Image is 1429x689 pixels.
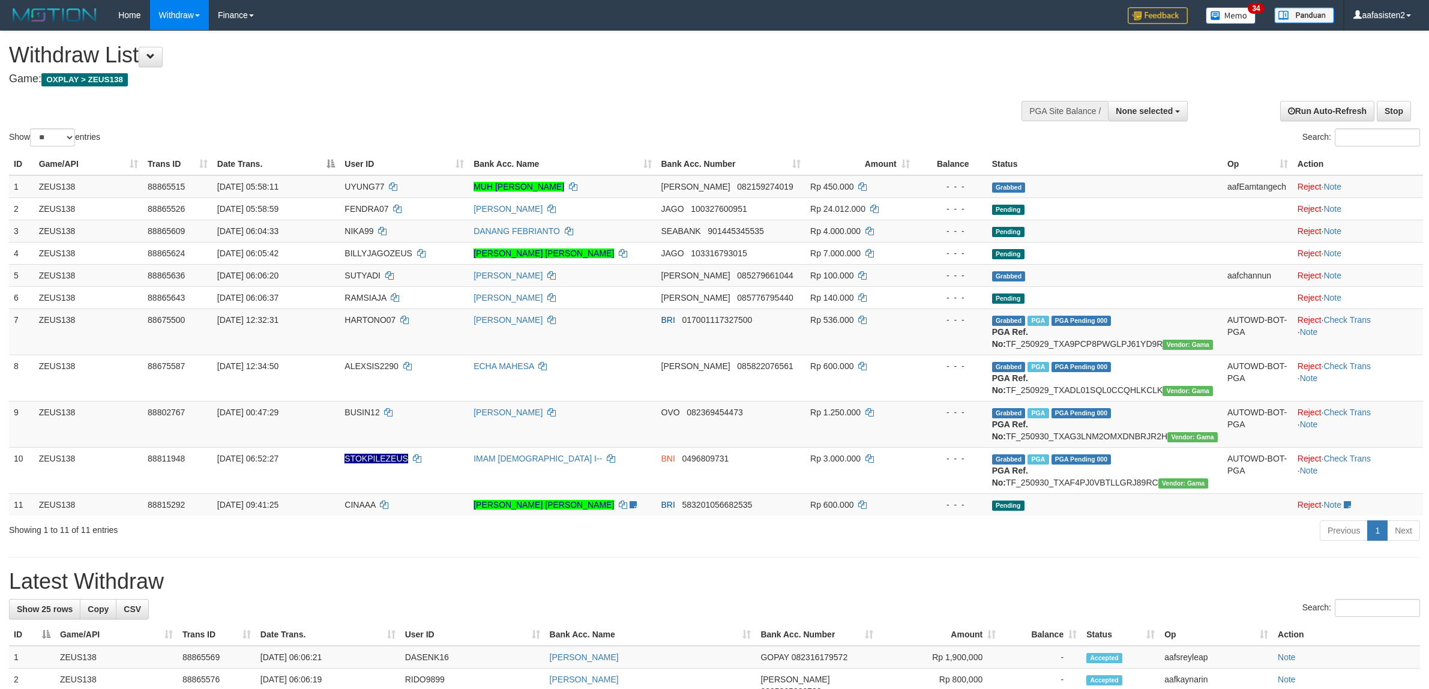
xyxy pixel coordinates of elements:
td: ZEUS138 [34,264,143,286]
td: · · [1293,355,1423,401]
b: PGA Ref. No: [992,420,1028,441]
span: OVO [661,408,680,417]
a: Note [1323,248,1341,258]
span: [PERSON_NAME] [661,293,730,302]
a: CSV [116,599,149,619]
th: ID [9,153,34,175]
td: aafEamtangech [1223,175,1293,198]
a: [PERSON_NAME] [PERSON_NAME] [474,248,614,258]
a: Note [1323,204,1341,214]
span: 88865643 [148,293,185,302]
span: Copy 082159274019 to clipboard [737,182,793,191]
span: 88811948 [148,454,185,463]
a: Check Trans [1323,315,1371,325]
td: · [1293,197,1423,220]
td: · [1293,286,1423,308]
a: [PERSON_NAME] [550,652,619,662]
span: [DATE] 06:05:42 [217,248,278,258]
a: Reject [1298,315,1322,325]
a: Note [1323,271,1341,280]
a: Reject [1298,182,1322,191]
span: Show 25 rows [17,604,73,614]
a: Reject [1298,248,1322,258]
span: Copy 103316793015 to clipboard [691,248,747,258]
div: - - - [919,247,982,259]
h1: Latest Withdraw [9,570,1420,594]
span: Rp 24.012.000 [810,204,865,214]
span: BUSIN12 [344,408,379,417]
button: None selected [1108,101,1188,121]
span: Copy 085822076561 to clipboard [737,361,793,371]
span: Copy 082369454473 to clipboard [687,408,742,417]
a: Reject [1298,500,1322,510]
th: ID: activate to sort column descending [9,624,55,646]
td: AUTOWD-BOT-PGA [1223,401,1293,447]
span: [DATE] 09:41:25 [217,500,278,510]
td: ZEUS138 [34,242,143,264]
span: [DATE] 12:32:31 [217,315,278,325]
a: MUH [PERSON_NAME] [474,182,564,191]
th: User ID: activate to sort column ascending [340,153,469,175]
td: aafsreyleap [1160,646,1273,669]
span: Marked by aafsreyleap [1027,454,1048,465]
span: 88815292 [148,500,185,510]
a: Note [1300,373,1318,383]
a: Reject [1298,204,1322,214]
td: 4 [9,242,34,264]
span: HARTONO07 [344,315,396,325]
span: Rp 450.000 [810,182,853,191]
label: Search: [1302,128,1420,146]
span: Pending [992,249,1024,259]
div: - - - [919,203,982,215]
td: 3 [9,220,34,242]
span: 34 [1248,3,1264,14]
th: Bank Acc. Number: activate to sort column ascending [657,153,806,175]
td: · [1293,175,1423,198]
a: [PERSON_NAME] [474,293,543,302]
span: BNI [661,454,675,463]
span: Marked by aafpengsreynich [1027,362,1048,372]
span: PGA Pending [1051,316,1112,326]
span: Rp 3.000.000 [810,454,861,463]
td: AUTOWD-BOT-PGA [1223,447,1293,493]
th: Bank Acc. Name: activate to sort column ascending [469,153,656,175]
span: Grabbed [992,454,1026,465]
span: RAMSIAJA [344,293,386,302]
td: ZEUS138 [34,197,143,220]
td: 88865569 [178,646,256,669]
span: 88865526 [148,204,185,214]
a: 1 [1367,520,1388,541]
a: IMAM [DEMOGRAPHIC_DATA] I-- [474,454,602,463]
a: Copy [80,599,116,619]
a: Note [1323,182,1341,191]
th: Date Trans.: activate to sort column ascending [256,624,400,646]
a: [PERSON_NAME] [PERSON_NAME] [474,500,614,510]
div: - - - [919,406,982,418]
span: [DATE] 12:34:50 [217,361,278,371]
th: Amount: activate to sort column ascending [878,624,1000,646]
div: - - - [919,292,982,304]
th: Op: activate to sort column ascending [1160,624,1273,646]
a: Reject [1298,226,1322,236]
th: Game/API: activate to sort column ascending [34,153,143,175]
a: Note [1323,500,1341,510]
span: Grabbed [992,271,1026,281]
a: Reject [1298,361,1322,371]
span: Rp 600.000 [810,500,853,510]
td: 5 [9,264,34,286]
th: Game/API: activate to sort column ascending [55,624,178,646]
span: [DATE] 05:58:59 [217,204,278,214]
td: - [1000,646,1082,669]
a: Next [1387,520,1420,541]
th: Op: activate to sort column ascending [1223,153,1293,175]
span: Pending [992,293,1024,304]
span: Accepted [1086,675,1122,685]
span: Rp 536.000 [810,315,853,325]
td: ZEUS138 [34,175,143,198]
td: ZEUS138 [55,646,178,669]
a: [PERSON_NAME] [550,675,619,684]
img: panduan.png [1274,7,1334,23]
th: Trans ID: activate to sort column ascending [143,153,212,175]
td: [DATE] 06:06:21 [256,646,400,669]
div: - - - [919,225,982,237]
